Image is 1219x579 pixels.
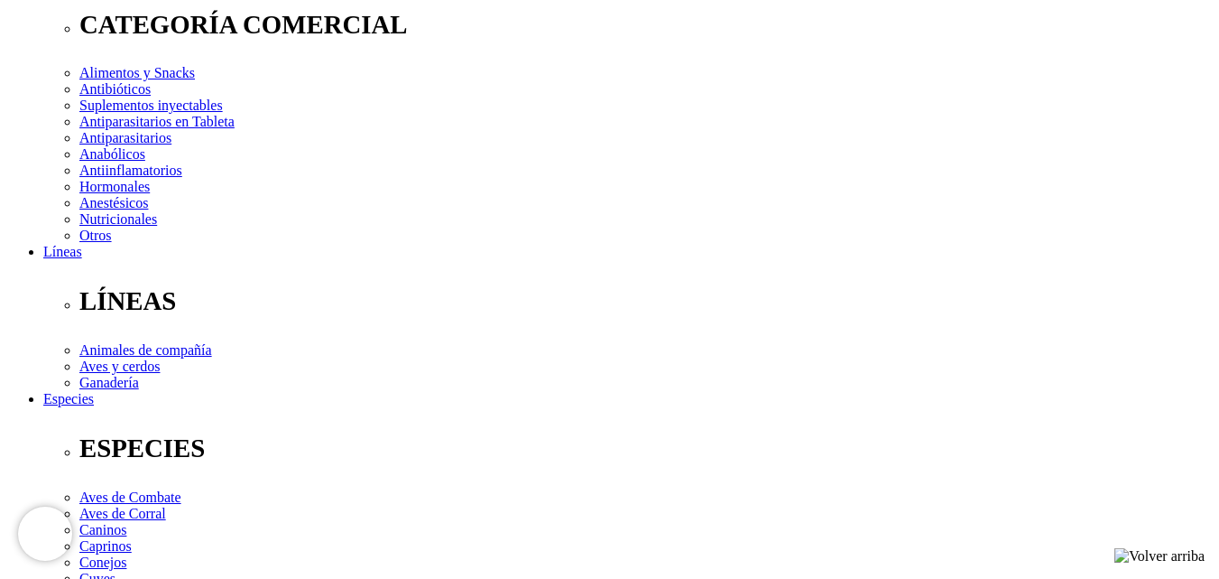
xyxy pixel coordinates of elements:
p: ESPECIES [79,434,1212,463]
a: Líneas [43,244,82,259]
a: Alimentos y Snacks [79,65,195,80]
a: Otros [79,228,112,243]
a: Suplementos inyectables [79,98,223,113]
a: Caprinos [79,538,132,554]
a: Aves y cerdos [79,359,160,374]
img: Volver arriba [1114,548,1205,565]
a: Animales de compañía [79,342,212,358]
a: Anestésicos [79,195,148,210]
a: Conejos [79,555,126,570]
a: Antiinflamatorios [79,163,182,178]
a: Ganadería [79,375,139,390]
a: Antiparasitarios en Tableta [79,114,235,129]
a: Antiparasitarios [79,130,171,145]
p: CATEGORÍA COMERCIAL [79,10,1212,40]
a: Aves de Combate [79,490,181,505]
a: Especies [43,391,94,406]
iframe: Brevo live chat [18,507,72,561]
p: LÍNEAS [79,286,1212,316]
a: Hormonales [79,179,150,194]
a: Antibióticos [79,81,151,97]
a: Aves de Corral [79,506,166,521]
a: Nutricionales [79,211,157,227]
a: Anabólicos [79,146,145,162]
a: Caninos [79,522,126,537]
